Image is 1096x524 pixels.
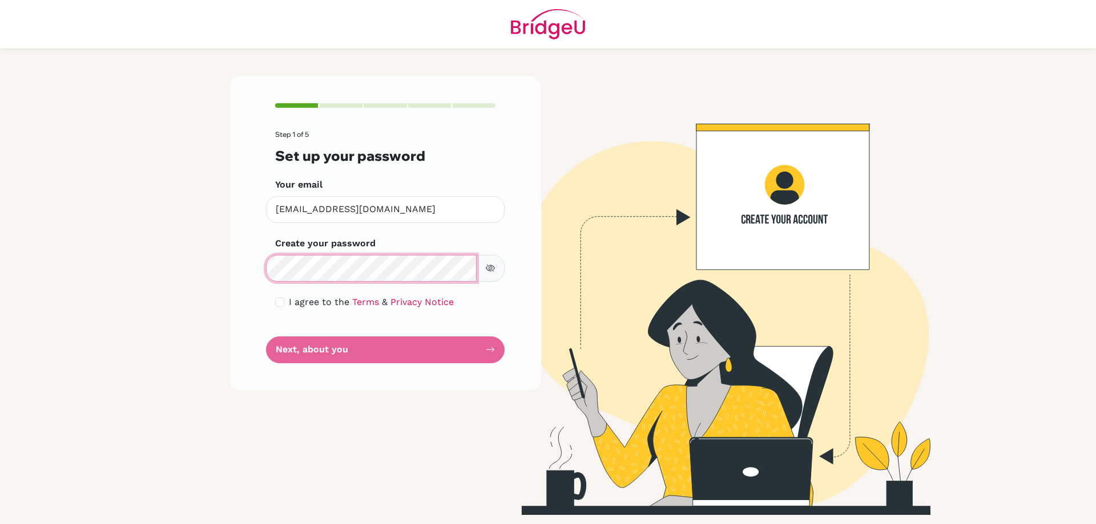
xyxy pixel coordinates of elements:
[275,148,495,164] h3: Set up your password
[390,296,454,307] a: Privacy Notice
[275,237,376,250] label: Create your password
[352,296,379,307] a: Terms
[275,178,323,192] label: Your email
[385,76,1036,515] img: Create your account
[289,296,349,307] span: I agree to the
[275,130,309,139] span: Step 1 of 5
[382,296,388,307] span: &
[266,196,505,223] input: Insert your email*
